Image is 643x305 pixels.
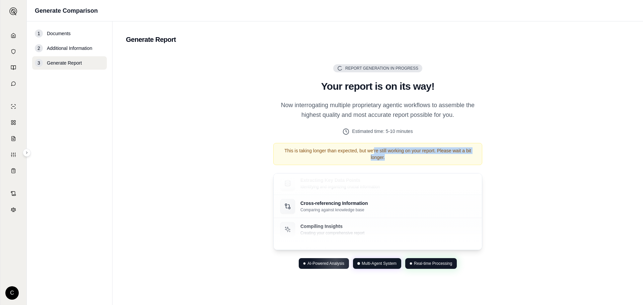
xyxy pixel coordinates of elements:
[35,44,43,52] div: 2
[300,231,364,236] p: Creating your comprehensive report
[2,44,25,59] a: Documents Vault
[126,35,630,44] h2: Generate Report
[35,6,98,15] h1: Generate Comparison
[300,208,368,213] p: Comparing against knowledge base
[2,76,25,91] a: Chat
[9,7,17,15] img: Expand sidebar
[7,5,20,18] button: Expand sidebar
[300,200,368,207] p: Cross-referencing Information
[2,28,25,43] a: Home
[35,59,43,67] div: 3
[2,131,25,146] a: Claim Coverage
[2,147,25,162] a: Custom Report
[273,100,482,120] p: Now interrogating multiple proprietary agentic workflows to assemble the highest quality and most...
[345,66,418,71] span: Report Generation in Progress
[300,184,380,190] p: Identifying and organizing crucial information
[2,202,25,217] a: Legal Search Engine
[2,163,25,178] a: Coverage Table
[273,143,482,165] div: This is taking longer than expected, but we're still working on your report. Please wait a bit lo...
[2,186,25,201] a: Contract Analysis
[414,261,452,266] span: Real-time Processing
[352,128,413,135] span: Estimated time: 5-10 minutes
[300,223,364,230] p: Compiling Insights
[2,60,25,75] a: Prompt Library
[47,60,82,66] span: Generate Report
[47,45,92,52] span: Additional Information
[5,286,19,300] div: C
[23,149,31,157] button: Expand sidebar
[2,99,25,114] a: Single Policy
[47,30,71,37] span: Documents
[300,246,367,253] p: Validating Accuracy
[307,261,344,266] span: AI-Powered Analysis
[35,29,43,37] div: 1
[273,80,482,92] h2: Your report is on its way!
[2,115,25,130] a: Policy Comparisons
[300,177,380,184] p: Extracting Key Data Points
[362,261,397,266] span: Multi-Agent System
